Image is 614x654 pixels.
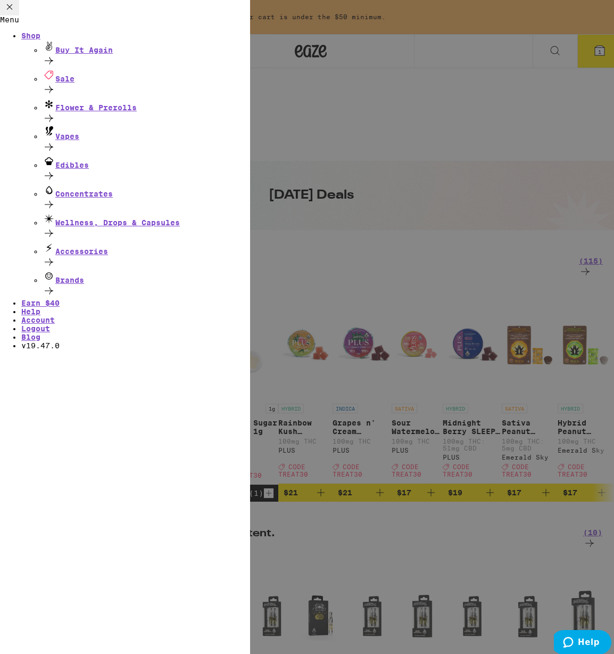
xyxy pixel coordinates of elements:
div: Buy It Again [43,40,250,54]
div: Accessories [43,241,250,256]
a: Buy It Again [43,40,250,69]
div: Concentrates [43,184,250,198]
a: Accessories [43,241,250,270]
a: Logout [21,324,50,333]
a: Vapes [43,126,250,155]
a: Brands [43,270,250,299]
a: Earn $ 40 [21,299,60,307]
div: Vapes [43,126,250,141]
div: Flower & Prerolls [43,97,250,112]
div: Brands [43,270,250,284]
div: Edibles [43,155,250,169]
a: Flower & Prerolls [43,97,250,126]
a: Concentrates [43,184,250,212]
a: Wellness, Drops & Capsules [43,212,250,241]
div: Wellness, Drops & Capsules [43,212,250,227]
a: Account [21,316,55,324]
a: Edibles [43,155,250,184]
a: Shop [21,31,250,40]
a: Sale [43,69,250,97]
a: Blog [21,333,250,341]
span: v 19.47.0 [21,341,60,350]
a: Help [21,307,40,316]
div: Sale [43,69,250,83]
